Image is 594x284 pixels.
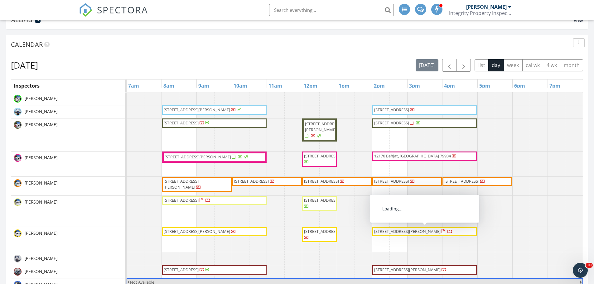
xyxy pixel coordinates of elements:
[449,10,511,16] div: Integrity Property Inspections
[164,178,199,190] span: [STREET_ADDRESS][PERSON_NAME]
[14,154,22,162] img: dsc_0555.jpg
[456,59,471,72] button: Next day
[504,59,523,71] button: week
[23,268,59,275] span: [PERSON_NAME]
[337,81,351,91] a: 1pm
[374,153,451,159] span: 12176 Bahjat, [GEOGRAPHIC_DATA] 79934
[127,81,141,91] a: 7am
[234,178,269,184] span: [STREET_ADDRESS]
[374,267,441,272] span: [STREET_ADDRESS][PERSON_NAME]
[374,197,409,203] span: [STREET_ADDRESS]
[372,81,386,91] a: 2pm
[11,59,38,71] h2: [DATE]
[522,59,543,71] button: cal wk
[374,229,441,234] span: [STREET_ADDRESS][PERSON_NAME]
[23,122,59,128] span: [PERSON_NAME]
[79,8,148,22] a: SPECTORA
[267,81,284,91] a: 11am
[304,178,339,184] span: [STREET_ADDRESS]
[304,229,339,234] span: [STREET_ADDRESS]
[164,229,230,234] span: [STREET_ADDRESS][PERSON_NAME]
[23,199,59,205] span: [PERSON_NAME]
[302,81,319,91] a: 12pm
[374,178,409,184] span: [STREET_ADDRESS]
[23,255,59,262] span: [PERSON_NAME]
[164,120,199,126] span: [STREET_ADDRESS]
[466,4,507,10] div: [PERSON_NAME]
[14,179,22,187] img: dsc_0562.jpg
[14,95,22,103] img: dsc_0549.jpg
[374,120,409,126] span: [STREET_ADDRESS]
[97,3,148,16] span: SPECTORA
[305,121,340,132] span: [STREET_ADDRESS][PERSON_NAME]
[14,82,40,89] span: Inspectors
[269,4,394,16] input: Search everything...
[14,198,22,206] img: dsc_0559.jpg
[11,40,43,49] span: Calendar
[548,81,562,91] a: 7pm
[442,81,456,91] a: 4pm
[543,59,560,71] button: 4 wk
[444,178,479,184] span: [STREET_ADDRESS]
[14,121,22,129] img: dsc_0558.jpg
[14,268,22,276] img: img_69061.jpg
[586,263,593,268] span: 10
[164,107,230,113] span: [STREET_ADDRESS][PERSON_NAME]
[14,108,22,116] img: ae85b62e3b0b48b18ab3712479a278d8.jpeg
[232,81,249,91] a: 10am
[560,59,583,71] button: month
[23,180,59,186] span: [PERSON_NAME]
[304,197,339,203] span: [STREET_ADDRESS]
[408,81,422,91] a: 3pm
[573,263,588,278] iframe: Intercom live chat
[197,81,211,91] a: 9am
[304,153,339,159] span: [STREET_ADDRESS]
[14,229,22,237] img: dsc_0556.jpg
[164,197,199,203] span: [STREET_ADDRESS]
[513,81,527,91] a: 6pm
[162,81,176,91] a: 8am
[23,95,59,102] span: [PERSON_NAME]
[416,59,438,71] button: [DATE]
[475,59,489,71] button: list
[478,81,492,91] a: 5pm
[23,108,59,115] span: [PERSON_NAME]
[374,107,409,113] span: [STREET_ADDRESS]
[23,155,59,161] span: [PERSON_NAME]
[165,154,231,160] span: [STREET_ADDRESS][PERSON_NAME]
[23,230,59,236] span: [PERSON_NAME]
[574,18,583,23] span: View
[488,59,504,71] button: day
[442,59,457,72] button: Previous day
[79,3,93,17] img: The Best Home Inspection Software - Spectora
[14,255,22,262] img: 20211117_133804_1637181533167002.jpeg
[164,267,199,272] span: [STREET_ADDRESS]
